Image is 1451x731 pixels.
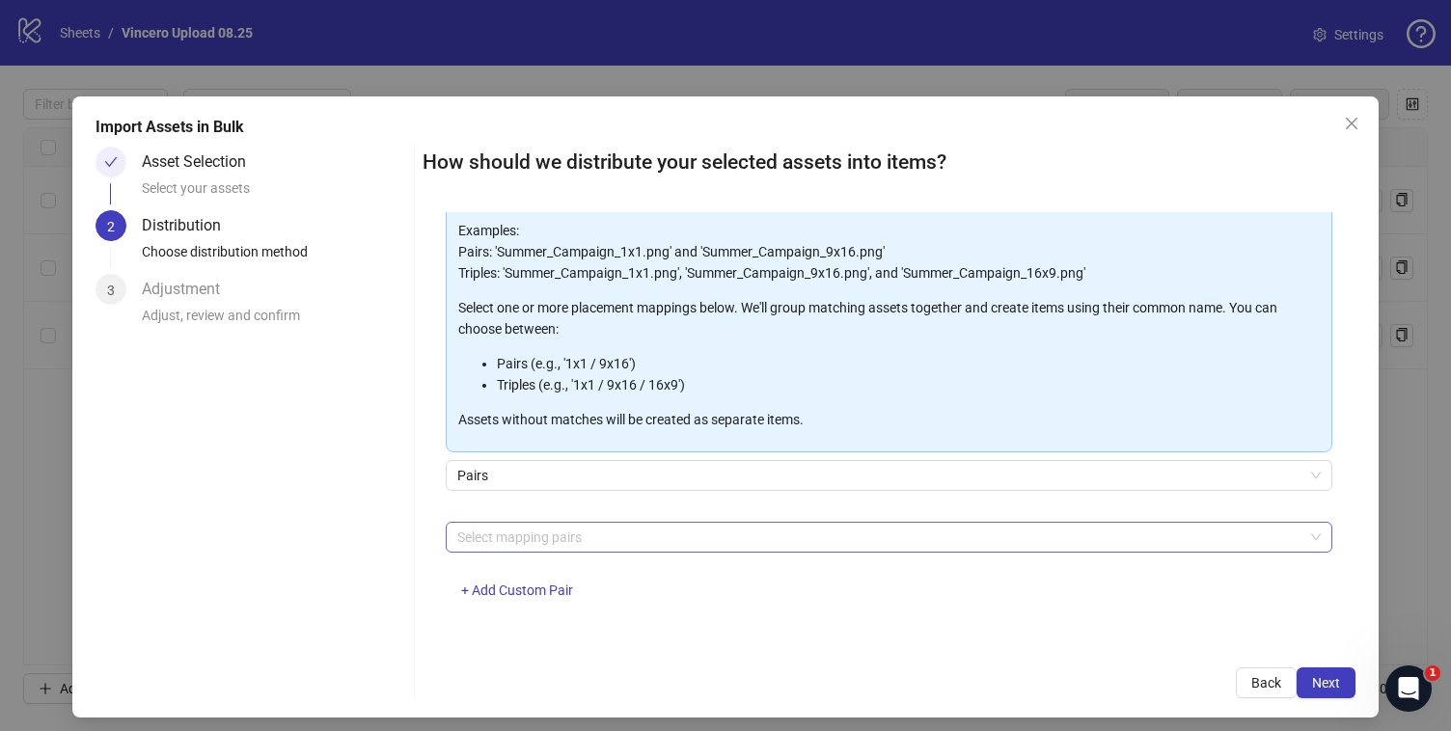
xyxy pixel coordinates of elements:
span: Back [1251,675,1281,690]
span: 2 [107,219,115,234]
p: Examples: Pairs: 'Summer_Campaign_1x1.png' and 'Summer_Campaign_9x16.png' Triples: 'Summer_Campai... [458,220,1319,284]
span: 1 [1425,665,1440,681]
span: check [104,155,118,169]
p: Select one or more placement mappings below. We'll group matching assets together and create item... [458,297,1319,339]
button: Close [1336,108,1367,139]
iframe: Intercom live chat [1385,665,1432,712]
div: Select your assets [142,177,406,210]
span: Pairs [457,461,1320,490]
button: Next [1297,667,1355,698]
div: Distribution [142,210,236,241]
div: Adjust, review and confirm [142,305,406,338]
span: 3 [107,283,115,298]
li: Pairs (e.g., '1x1 / 9x16') [497,353,1319,374]
button: + Add Custom Pair [446,576,589,607]
li: Triples (e.g., '1x1 / 9x16 / 16x9') [497,374,1319,395]
div: Adjustment [142,274,235,305]
span: close [1344,116,1359,131]
span: + Add Custom Pair [461,582,573,598]
p: Assets without matches will be created as separate items. [458,409,1319,430]
div: Choose distribution method [142,241,406,274]
button: Back [1236,667,1297,698]
h2: How should we distribute your selected assets into items? [423,147,1355,178]
span: Next [1312,675,1340,690]
div: Asset Selection [142,147,261,177]
div: Import Assets in Bulk [96,116,1355,139]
